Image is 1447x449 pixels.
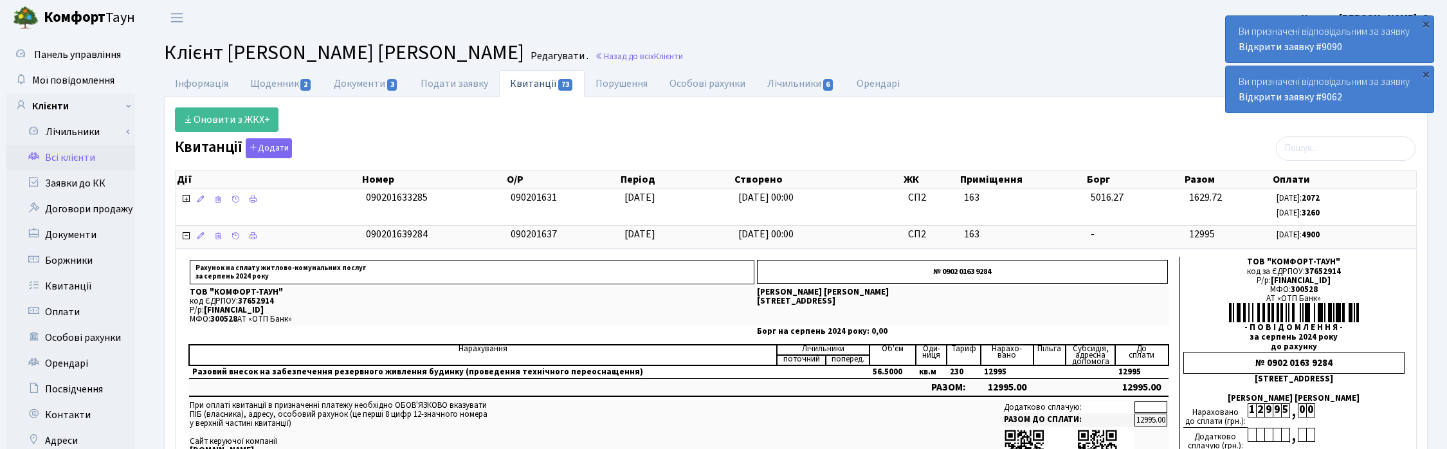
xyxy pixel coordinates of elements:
div: Ви призначені відповідальним за заявку [1226,16,1433,62]
button: Квитанції [246,138,292,158]
span: Мої повідомлення [32,73,114,87]
span: [DATE] 00:00 [738,227,794,241]
div: 1 [1248,403,1256,417]
td: До cплати [1115,345,1168,365]
div: [PERSON_NAME] [PERSON_NAME] [1183,394,1405,403]
a: Документи [323,70,409,97]
input: Пошук... [1276,136,1415,161]
div: Нараховано до сплати (грн.): [1183,403,1248,428]
th: Період [619,170,733,188]
span: Панель управління [34,48,121,62]
td: поперед. [826,355,869,365]
span: 163 [964,227,1080,242]
a: Квитанції [499,70,585,97]
div: АТ «ОТП Банк» [1183,294,1405,303]
td: Додатково сплачую: [1003,401,1134,413]
a: Подати заявку [410,70,499,97]
a: Контакти [6,402,135,428]
th: О/Р [505,170,619,188]
span: [FINANCIAL_ID] [1271,275,1331,286]
div: Ви призначені відповідальним за заявку [1226,66,1433,113]
a: Особові рахунки [659,70,756,97]
p: Р/р: [190,306,754,315]
th: ЖК [902,170,959,188]
span: 3 [387,79,397,91]
a: Посвідчення [6,376,135,402]
span: 090201637 [511,227,557,241]
td: Разовий внесок на забезпечення резервного живлення будинку (проведення технічного переоснащення) [189,365,777,378]
span: 5016.27 [1091,190,1124,205]
span: СП2 [908,190,954,205]
div: МФО: [1183,285,1405,294]
a: Панель управління [6,42,135,68]
span: 37652914 [1305,266,1341,277]
b: 2072 [1302,192,1320,204]
span: 090201633285 [366,190,428,205]
div: × [1419,17,1432,30]
span: 6 [823,79,833,91]
a: Відкрити заявку #9090 [1239,40,1342,54]
td: Лічильники [777,345,869,355]
div: 2 [1256,403,1264,417]
td: 230 [947,365,981,378]
span: 300528 [210,313,237,325]
a: Додати [242,136,292,158]
small: [DATE]: [1277,192,1320,204]
a: Лічильники [15,119,135,145]
p: № 0902 0163 9284 [757,260,1167,284]
img: logo.png [13,5,39,31]
span: 090201639284 [366,227,428,241]
div: за серпень 2024 року [1183,333,1405,342]
b: Корчун [PERSON_NAME]. С. [1301,11,1432,25]
div: до рахунку [1183,342,1405,351]
p: код ЄДРПОУ: [190,297,754,306]
p: МФО: АТ «ОТП Банк» [190,315,754,324]
div: , [1289,428,1298,443]
th: Приміщення [959,170,1086,188]
td: Тариф [947,345,981,365]
a: Орендарі [6,351,135,376]
td: 12995 [1115,365,1168,378]
span: 12995 [1189,227,1215,241]
a: Назад до всіхКлієнти [595,50,683,62]
div: [STREET_ADDRESS] [1183,374,1405,383]
a: Боржники [6,248,135,273]
p: ТОВ "КОМФОРТ-ТАУН" [190,288,754,297]
span: 1629.72 [1189,190,1222,205]
td: РАЗОМ: [916,378,980,396]
div: ТОВ "КОМФОРТ-ТАУН" [1183,257,1405,266]
p: Рахунок на сплату житлово-комунальних послуг за серпень 2024 року [190,260,754,284]
td: кв.м [916,365,947,378]
small: [DATE]: [1277,229,1320,241]
div: - П О В І Д О М Л Е Н Н Я - [1183,323,1405,332]
span: Клієнт [PERSON_NAME] [PERSON_NAME] [164,38,524,68]
button: Переключити навігацію [161,7,193,28]
a: Щоденник [239,70,323,97]
a: Інформація [164,70,239,97]
td: Субсидія, адресна допомога [1066,345,1115,365]
span: - [1091,227,1095,241]
div: 0 [1306,403,1315,417]
b: 3260 [1302,207,1320,219]
td: поточний [777,355,826,365]
div: код за ЄДРПОУ: [1183,267,1405,276]
a: Мої повідомлення [6,68,135,93]
div: 9 [1264,403,1273,417]
a: Порушення [585,70,659,97]
span: Таун [44,7,135,29]
small: [DATE]: [1277,207,1320,219]
p: [PERSON_NAME] [PERSON_NAME] [757,288,1167,297]
div: Р/р: [1183,276,1405,285]
th: Дії [176,170,361,188]
th: Номер [361,170,505,188]
div: № 0902 0163 9284 [1183,352,1405,374]
th: Разом [1183,170,1271,188]
span: 163 [964,190,1080,205]
span: [DATE] [624,227,655,241]
span: 090201631 [511,190,557,205]
span: [DATE] 00:00 [738,190,794,205]
td: Оди- ниця [916,345,947,365]
a: Оновити з ЖКХ+ [175,107,278,132]
span: 300528 [1291,284,1318,295]
td: 12995.00 [1134,414,1167,426]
